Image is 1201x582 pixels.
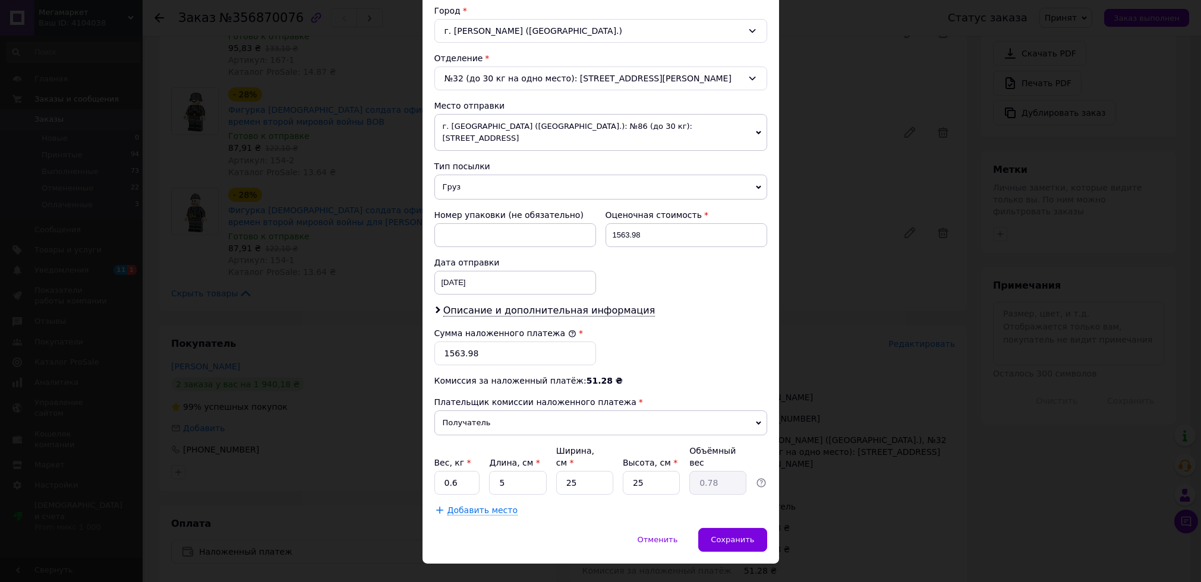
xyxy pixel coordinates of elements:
[434,162,490,171] span: Тип посылки
[447,505,518,515] span: Добавить место
[434,410,767,435] span: Получатель
[434,257,596,268] div: Дата отправки
[434,397,636,407] span: Плательщик комиссии наложенного платежа
[434,52,767,64] div: Отделение
[434,101,505,110] span: Место отправки
[606,209,767,221] div: Оценочная стоимость
[434,114,767,151] span: г. [GEOGRAPHIC_DATA] ([GEOGRAPHIC_DATA].): №86 (до 30 кг): [STREET_ADDRESS]
[434,67,767,90] div: №32 (до 30 кг на одно место): [STREET_ADDRESS][PERSON_NAME]
[623,458,677,467] label: Высота, см
[443,305,655,317] span: Описание и дополнительная информация
[434,19,767,43] div: г. [PERSON_NAME] ([GEOGRAPHIC_DATA].)
[556,446,594,467] label: Ширина, см
[434,328,576,338] label: Сумма наложенного платежа
[434,5,767,17] div: Город
[638,535,678,544] span: Отменить
[587,376,623,385] span: 51.28 ₴
[434,209,596,221] div: Номер упаковки (не обязательно)
[711,535,754,544] span: Сохранить
[489,458,540,467] label: Длина, см
[434,175,767,200] span: Груз
[434,375,767,387] div: Комиссия за наложенный платёж:
[689,445,746,469] div: Объёмный вес
[434,458,471,467] label: Вес, кг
